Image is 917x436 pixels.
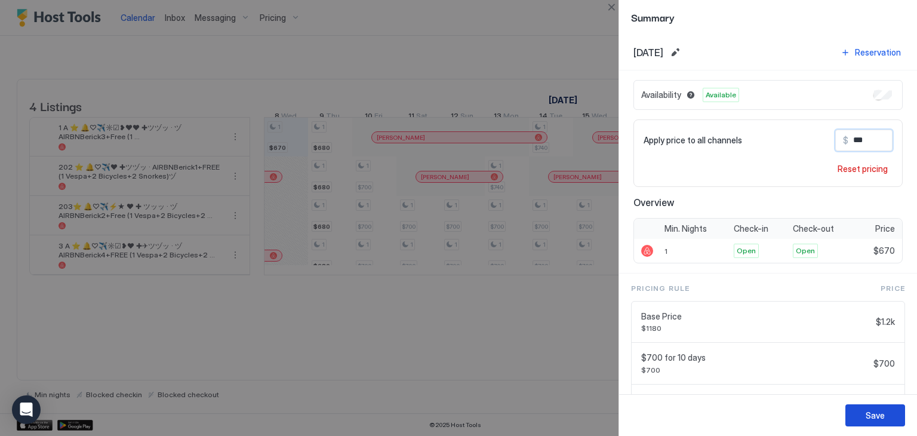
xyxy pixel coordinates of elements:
span: Availability [641,90,681,100]
span: Check-in [734,223,768,234]
span: Min. Nights [664,223,707,234]
span: Check-out [793,223,834,234]
span: Base Price [641,311,871,322]
button: Save [845,404,905,426]
span: $700 for 10 days [641,352,869,363]
span: $ [843,135,848,146]
div: Save [866,409,885,422]
div: Open Intercom Messenger [12,395,41,424]
span: Open [796,245,815,256]
span: Open [737,245,756,256]
span: Overview [633,196,903,208]
button: Edit date range [668,45,682,60]
span: $1.2k [876,317,895,327]
span: $670 [873,245,895,256]
div: Reservation [855,46,901,59]
span: Summary [631,10,905,24]
span: Price [875,223,895,234]
button: Reset pricing [833,161,893,177]
span: Apply price to all channels [644,135,742,146]
span: Available [706,90,736,100]
button: Reservation [839,44,903,60]
span: $700 [873,358,895,369]
span: [DATE] [633,47,663,59]
span: Pricing Rule [631,283,690,294]
span: $700 [641,366,869,374]
span: $1180 [641,324,871,333]
span: 1 [664,247,667,256]
div: Reset pricing [838,162,888,175]
button: Blocked dates override all pricing rules and remain unavailable until manually unblocked [684,88,698,102]
span: Price [881,283,905,294]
